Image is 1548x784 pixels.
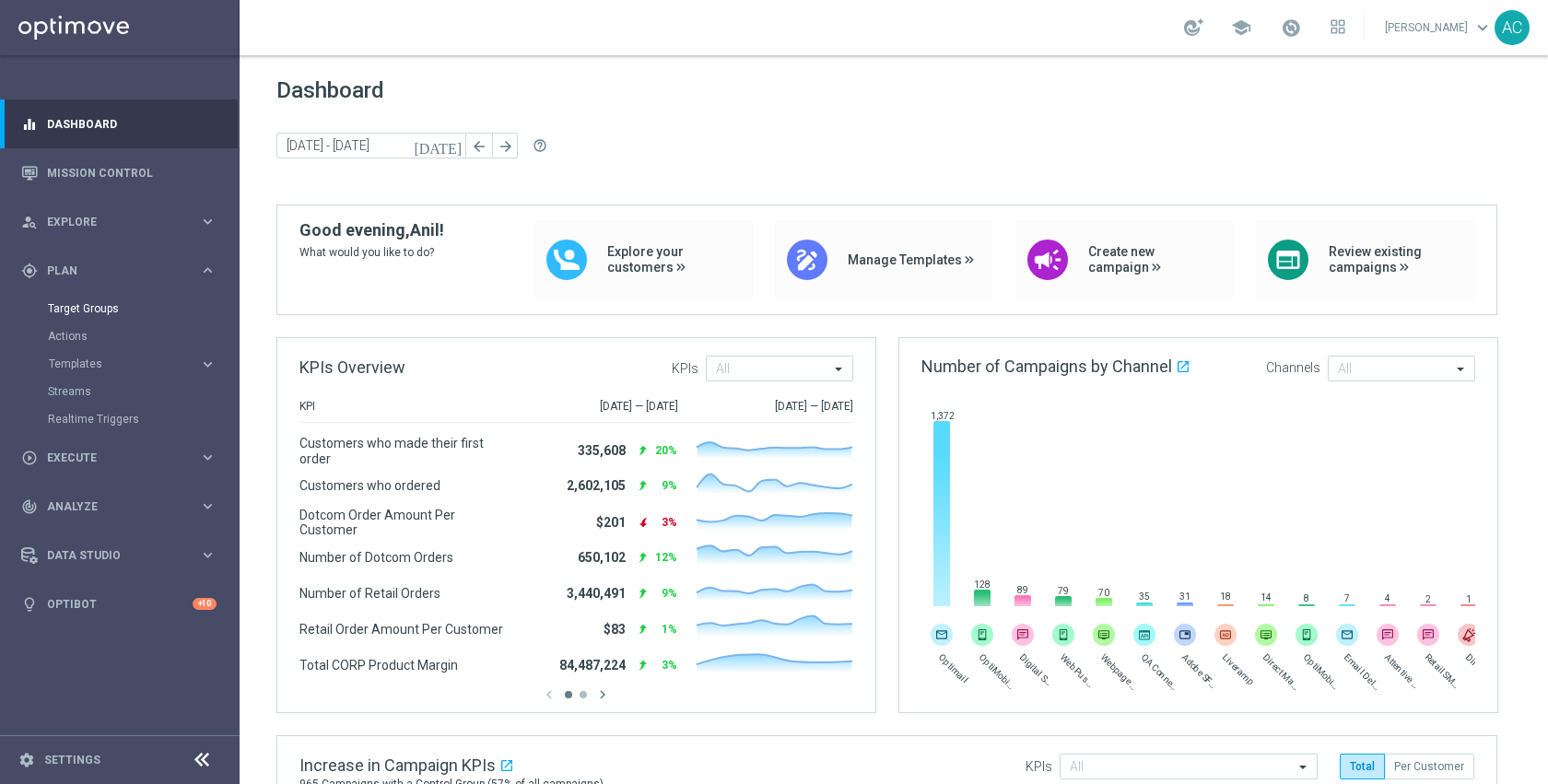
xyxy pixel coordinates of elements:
button: Data Studio keyboard_arrow_right [20,548,217,563]
a: Optibot [47,579,193,628]
i: person_search [21,214,38,230]
i: keyboard_arrow_right [199,497,217,515]
a: Actions [48,329,192,344]
a: Settings [44,755,100,766]
div: Plan [21,263,199,279]
i: keyboard_arrow_right [199,213,217,230]
span: Plan [47,265,199,276]
i: keyboard_arrow_right [199,262,217,279]
div: Dashboard [21,99,217,148]
span: school [1231,18,1251,38]
a: [PERSON_NAME]keyboard_arrow_down [1383,14,1495,41]
button: gps_fixed Plan keyboard_arrow_right [20,263,217,278]
a: Realtime Triggers [48,412,192,427]
div: Templates [49,358,199,369]
div: Execute [21,450,199,466]
button: track_changes Analyze keyboard_arrow_right [20,499,217,514]
span: keyboard_arrow_down [1472,18,1493,38]
div: Explore [21,214,199,230]
i: play_circle_outline [21,450,38,466]
div: Actions [48,322,238,350]
a: Dashboard [47,99,217,148]
span: Execute [47,452,199,463]
div: Realtime Triggers [48,405,238,433]
div: Templates [48,350,238,378]
i: keyboard_arrow_right [199,356,217,373]
a: Target Groups [48,301,192,316]
div: AC [1495,10,1530,45]
a: Mission Control [47,148,217,197]
div: Target Groups [48,295,238,322]
span: Explore [47,216,199,228]
span: Data Studio [47,550,199,561]
button: lightbulb Optibot +10 [20,597,217,612]
div: Optibot [21,579,217,628]
i: lightbulb [21,596,38,613]
button: person_search Explore keyboard_arrow_right [20,215,217,229]
button: equalizer Dashboard [20,117,217,132]
a: Streams [48,384,192,399]
i: equalizer [21,116,38,133]
div: Streams [48,378,238,405]
div: Mission Control [21,148,217,197]
span: Templates [49,358,181,369]
button: Mission Control [20,166,217,181]
i: keyboard_arrow_right [199,546,217,564]
div: +10 [193,598,217,610]
span: Analyze [47,501,199,512]
button: Templates keyboard_arrow_right [48,357,217,371]
i: keyboard_arrow_right [199,449,217,466]
i: gps_fixed [21,263,38,279]
button: play_circle_outline Execute keyboard_arrow_right [20,451,217,465]
div: Data Studio [21,547,199,564]
i: settings [18,752,35,768]
div: Analyze [21,498,199,515]
i: track_changes [21,498,38,515]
